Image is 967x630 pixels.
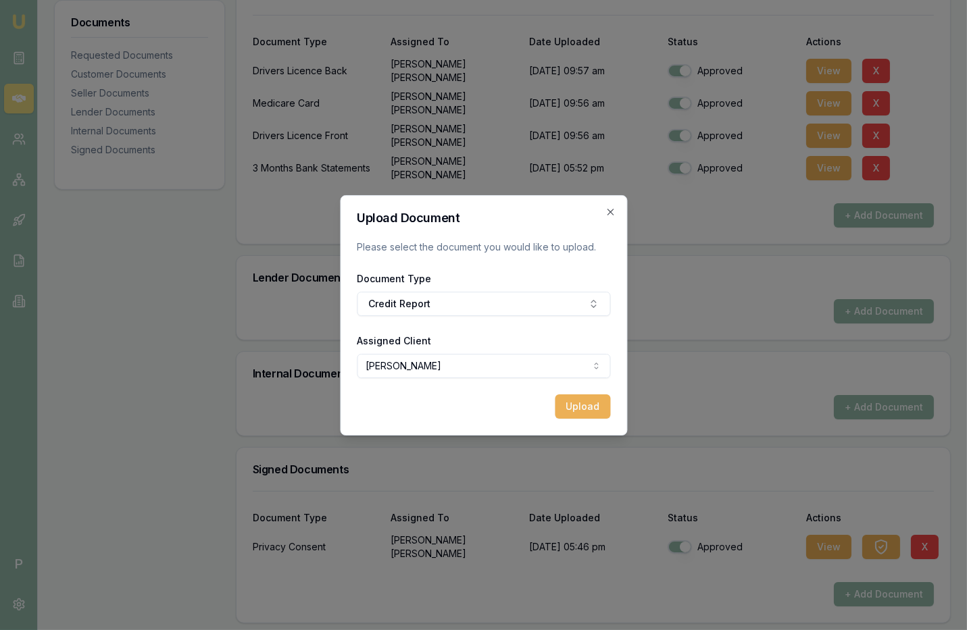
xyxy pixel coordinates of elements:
[555,394,610,419] button: Upload
[357,335,431,346] label: Assigned Client
[357,240,610,254] p: Please select the document you would like to upload.
[357,212,610,224] h2: Upload Document
[357,273,431,284] label: Document Type
[357,292,610,316] button: Credit Report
